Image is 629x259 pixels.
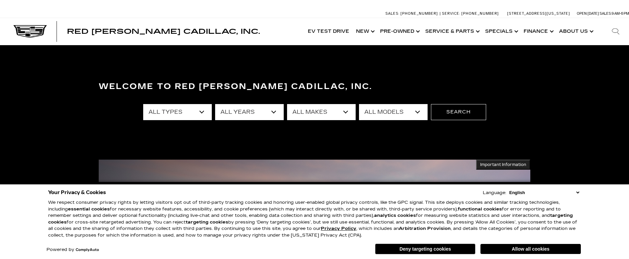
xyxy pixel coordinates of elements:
button: Search [431,104,486,120]
select: Filter by make [287,104,356,120]
span: [PHONE_NUMBER] [461,11,499,16]
select: Filter by type [143,104,212,120]
span: Important Information [480,162,526,167]
span: Your Privacy & Cookies [48,188,106,197]
span: Service: [442,11,460,16]
strong: functional cookies [458,206,502,212]
a: ComplyAuto [76,248,99,252]
span: [PHONE_NUMBER] [400,11,438,16]
span: Red [PERSON_NAME] Cadillac, Inc. [67,27,260,35]
div: Language: [483,191,506,195]
strong: analytics cookies [374,213,416,218]
select: Filter by year [215,104,284,120]
a: EV Test Drive [304,18,353,45]
strong: essential cookies [68,206,110,212]
span: Sales: [600,11,612,16]
a: Service & Parts [422,18,482,45]
div: Powered by [47,248,99,252]
h3: Welcome to Red [PERSON_NAME] Cadillac, Inc. [99,80,530,93]
span: 9 AM-6 PM [612,11,629,16]
a: Finance [520,18,556,45]
a: Red [PERSON_NAME] Cadillac, Inc. [67,28,260,35]
a: New [353,18,377,45]
strong: targeting cookies [48,213,573,225]
span: Open [DATE] [577,11,599,16]
a: Privacy Policy [321,226,356,231]
strong: Arbitration Provision [399,226,451,231]
select: Language Select [508,189,581,196]
span: Sales: [385,11,399,16]
strong: targeting cookies [186,220,228,225]
button: Allow all cookies [480,244,581,254]
a: Sales: [PHONE_NUMBER] [385,12,440,15]
img: Cadillac Dark Logo with Cadillac White Text [13,25,47,38]
a: Service: [PHONE_NUMBER] [440,12,501,15]
a: [STREET_ADDRESS][US_STATE] [507,11,570,16]
a: Pre-Owned [377,18,422,45]
p: We respect consumer privacy rights by letting visitors opt out of third-party tracking cookies an... [48,199,581,239]
a: About Us [556,18,596,45]
button: Deny targeting cookies [375,244,475,254]
select: Filter by model [359,104,428,120]
a: Specials [482,18,520,45]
